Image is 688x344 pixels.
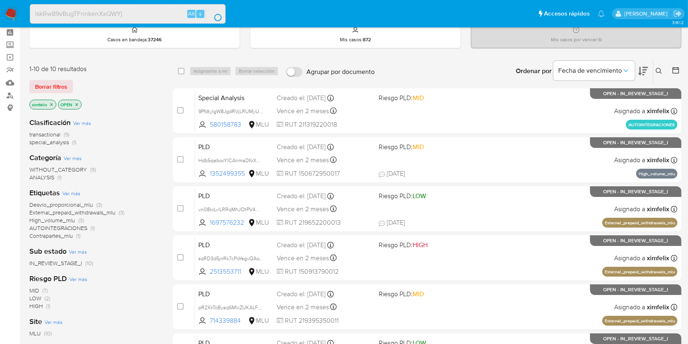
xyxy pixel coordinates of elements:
span: s [199,10,202,18]
span: 3.161.2 [672,19,684,26]
a: Salir [673,9,682,18]
span: Accesos rápidos [544,9,590,18]
span: Alt [188,10,195,18]
a: Notificaciones [598,10,605,17]
button: search-icon [206,8,222,20]
input: Buscar usuario o caso... [30,9,225,19]
p: ximena.felix@mercadolibre.com [624,10,670,18]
